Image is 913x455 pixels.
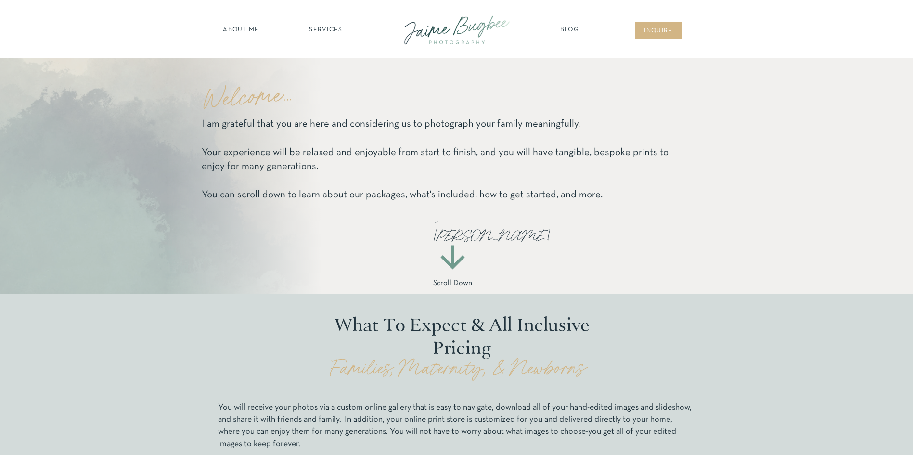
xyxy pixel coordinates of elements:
[432,214,473,231] p: -[PERSON_NAME]
[558,26,582,35] a: Blog
[639,26,678,36] a: inqUIre
[220,26,262,35] a: about ME
[202,117,669,206] p: I am grateful that you are here and considering us to photograph your family meaningfully. Your e...
[303,314,621,336] h1: What To Expect & All Inclusive Pricing
[331,355,593,382] p: Families, Maternity, & Newborns
[299,26,353,35] a: SERVICES
[433,279,474,289] p: Scroll Down
[202,117,669,206] a: I am grateful that you are here and considering us to photograph your family meaningfully.Your ex...
[202,69,407,117] p: Welcome...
